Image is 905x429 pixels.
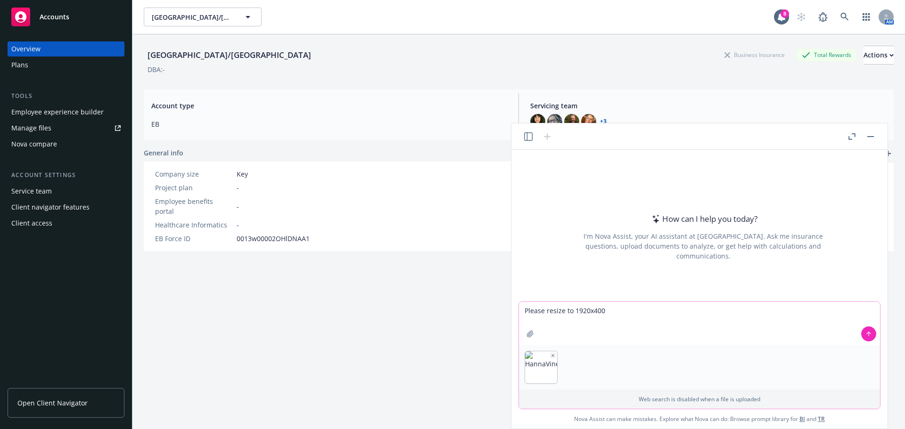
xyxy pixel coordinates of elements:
button: [GEOGRAPHIC_DATA]/[GEOGRAPHIC_DATA] [144,8,262,26]
div: Employee experience builder [11,105,104,120]
div: Account settings [8,170,124,180]
a: Employee experience builder [8,105,124,120]
img: HannaVineyard.jpg [525,351,557,383]
span: Key [237,169,248,179]
a: Nova compare [8,137,124,152]
span: [GEOGRAPHIC_DATA]/[GEOGRAPHIC_DATA] [152,12,233,22]
div: Business Insurance [720,49,790,61]
img: photo [547,114,562,129]
div: Tools [8,91,124,101]
a: Client navigator features [8,200,124,215]
textarea: Please resize to 1920x400 [519,302,880,345]
div: 8 [781,9,789,18]
a: Accounts [8,4,124,30]
div: [GEOGRAPHIC_DATA]/[GEOGRAPHIC_DATA] [144,49,315,61]
a: Overview [8,41,124,57]
div: Actions [864,46,894,64]
div: Project plan [155,183,233,193]
img: photo [530,114,545,129]
span: Account type [151,101,507,111]
span: Accounts [40,13,69,21]
span: General info [144,148,183,158]
a: Plans [8,57,124,73]
a: Report a Bug [814,8,832,26]
a: Start snowing [792,8,811,26]
div: Employee benefits portal [155,196,233,216]
div: I'm Nova Assist, your AI assistant at [GEOGRAPHIC_DATA]. Ask me insurance questions, upload docum... [571,231,836,261]
div: Company size [155,169,233,179]
span: 0013w00002OHlDNAA1 [237,234,310,243]
div: DBA: - [148,65,165,74]
span: - [237,202,239,211]
span: EB [151,119,507,129]
div: Plans [11,57,28,73]
span: Servicing team [530,101,886,111]
span: Nova Assist can make mistakes. Explore what Nova can do: Browse prompt library for and [574,409,825,429]
a: Search [835,8,854,26]
a: Switch app [857,8,876,26]
div: Nova compare [11,137,57,152]
div: Manage files [11,121,51,136]
a: Manage files [8,121,124,136]
img: photo [581,114,596,129]
a: TR [818,415,825,423]
span: Open Client Navigator [17,398,88,408]
div: Client navigator features [11,200,90,215]
div: Client access [11,216,52,231]
a: Client access [8,216,124,231]
p: Web search is disabled when a file is uploaded [525,395,874,403]
a: Service team [8,184,124,199]
div: Total Rewards [797,49,856,61]
div: EB Force ID [155,234,233,243]
div: Service team [11,184,52,199]
span: - [237,220,239,230]
a: BI [799,415,805,423]
div: Healthcare Informatics [155,220,233,230]
div: Overview [11,41,41,57]
span: - [237,183,239,193]
a: +3 [600,119,607,124]
div: How can I help you today? [649,213,757,225]
a: add [882,148,894,159]
button: Actions [864,46,894,65]
img: photo [564,114,579,129]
